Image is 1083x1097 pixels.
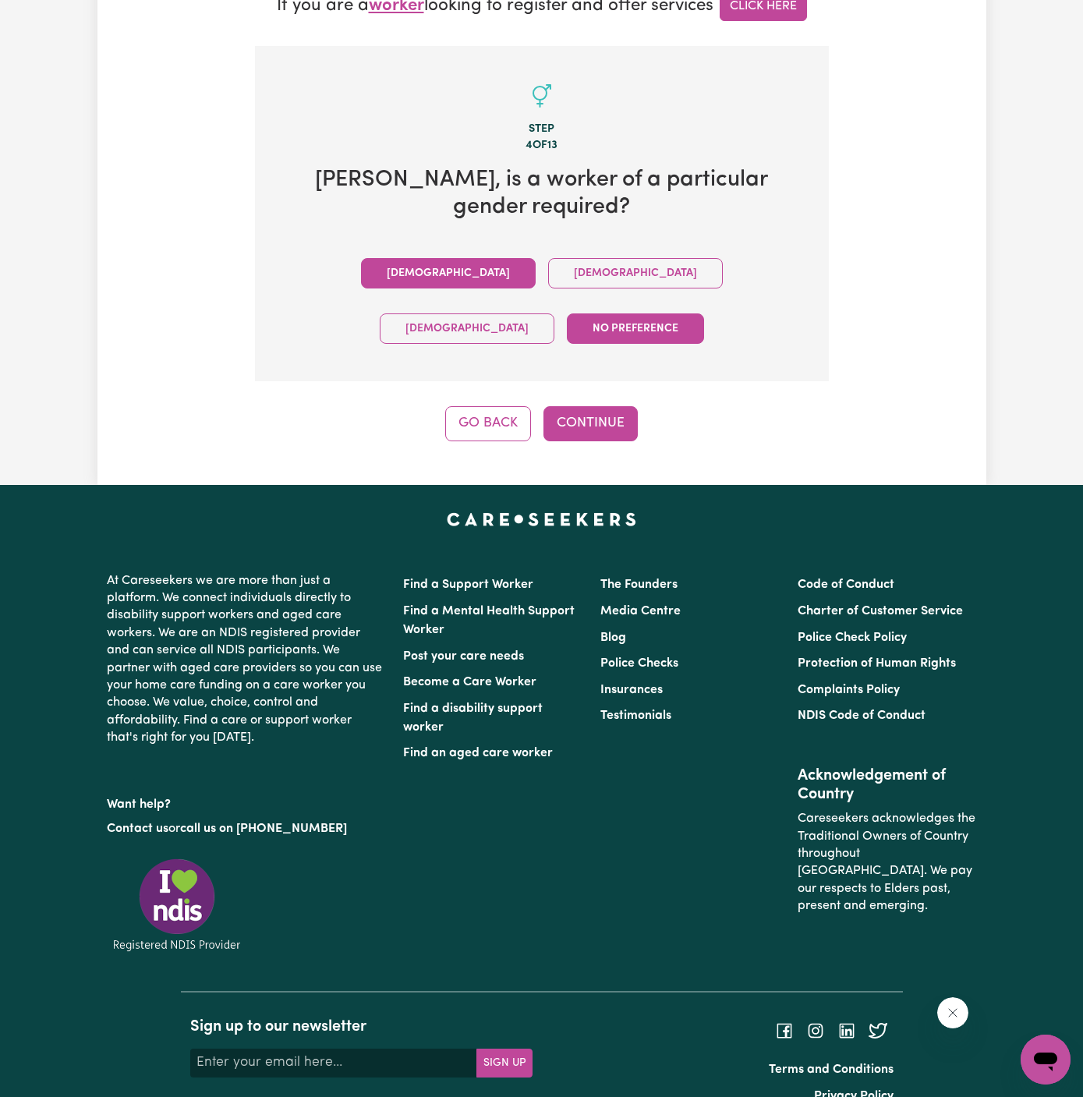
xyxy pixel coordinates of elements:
h2: [PERSON_NAME] , is a worker of a particular gender required? [280,167,804,221]
a: Insurances [600,684,663,696]
a: Protection of Human Rights [798,657,956,670]
p: Careseekers acknowledges the Traditional Owners of Country throughout [GEOGRAPHIC_DATA]. We pay o... [798,804,976,921]
a: The Founders [600,579,678,591]
iframe: Button to launch messaging window [1021,1035,1071,1085]
a: Find a disability support worker [403,702,543,734]
a: Follow Careseekers on Twitter [869,1024,887,1037]
a: Charter of Customer Service [798,605,963,618]
a: Police Check Policy [798,632,907,644]
a: call us on [PHONE_NUMBER] [180,823,347,835]
button: [DEMOGRAPHIC_DATA] [380,313,554,344]
div: Step [280,121,804,138]
p: At Careseekers we are more than just a platform. We connect individuals directly to disability su... [107,566,384,753]
a: Terms and Conditions [769,1063,894,1076]
h2: Acknowledgement of Country [798,766,976,804]
img: Registered NDIS provider [107,856,247,954]
button: [DEMOGRAPHIC_DATA] [548,258,723,288]
a: NDIS Code of Conduct [798,710,926,722]
iframe: Close message [937,997,968,1028]
a: Follow Careseekers on Facebook [775,1024,794,1037]
button: Go Back [445,406,531,441]
a: Become a Care Worker [403,676,536,688]
a: Blog [600,632,626,644]
a: Careseekers home page [447,513,636,525]
a: Follow Careseekers on Instagram [806,1024,825,1037]
button: No preference [567,313,704,344]
a: Testimonials [600,710,671,722]
a: Find a Support Worker [403,579,533,591]
input: Enter your email here... [190,1049,477,1077]
a: Police Checks [600,657,678,670]
a: Media Centre [600,605,681,618]
a: Find a Mental Health Support Worker [403,605,575,636]
button: Continue [543,406,638,441]
a: Find an aged care worker [403,747,553,759]
div: 4 of 13 [280,137,804,154]
a: Code of Conduct [798,579,894,591]
h2: Sign up to our newsletter [190,1017,533,1036]
a: Post your care needs [403,650,524,663]
a: Follow Careseekers on LinkedIn [837,1024,856,1037]
button: Subscribe [476,1049,533,1077]
p: or [107,814,384,844]
span: Need any help? [9,11,94,23]
a: Complaints Policy [798,684,900,696]
a: Contact us [107,823,168,835]
p: Want help? [107,790,384,813]
button: [DEMOGRAPHIC_DATA] [361,258,536,288]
